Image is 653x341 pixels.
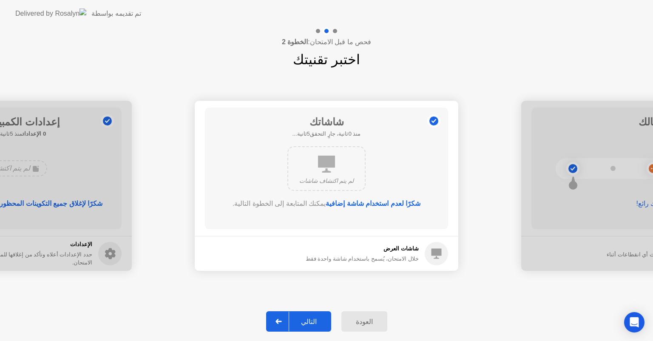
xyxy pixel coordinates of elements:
[344,318,385,326] div: العودة
[293,49,360,70] h1: اختبر تقنيتك
[292,114,361,130] h1: شاشاتك
[326,200,420,207] b: شكرًا لعدم استخدام شاشة إضافية
[624,312,644,332] div: Open Intercom Messenger
[306,244,419,253] h5: شاشات العرض
[289,318,329,326] div: التالي
[341,311,387,332] button: العودة
[295,177,358,185] div: لم يتم اكتشاف شاشات
[282,38,308,45] b: الخطوة 2
[266,311,331,332] button: التالي
[306,255,419,263] div: خلال الامتحان، يُسمح باستخدام شاشة واحدة فقط
[282,37,371,47] h4: فحص ما قبل الامتحان:
[15,9,86,18] img: Delivered by Rosalyn
[91,9,141,19] div: تم تقديمه بواسطة
[292,130,361,138] h5: منذ 0ثانية، جارٍ التحقق5ثانية...
[229,199,424,209] div: يمكنك المتابعة إلى الخطوة التالية.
